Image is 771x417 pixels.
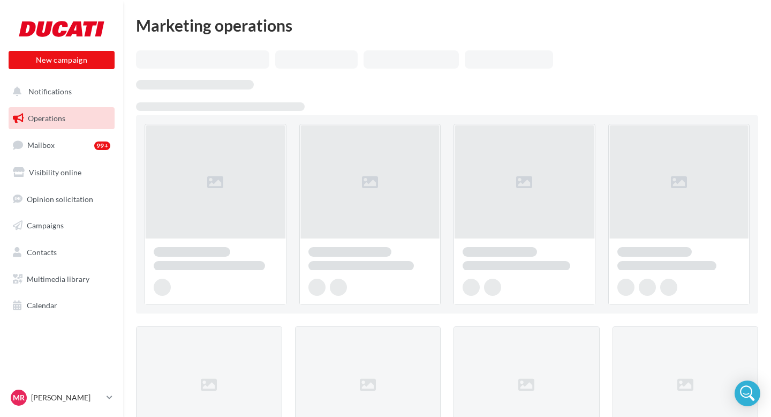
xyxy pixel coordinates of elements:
[27,301,57,310] span: Calendar
[6,214,117,237] a: Campaigns
[735,381,760,406] div: Open Intercom Messenger
[27,221,64,230] span: Campaigns
[6,80,112,103] button: Notifications
[6,241,117,264] a: Contacts
[136,17,758,33] div: Marketing operations
[27,140,55,150] span: Mailbox
[28,114,65,123] span: Operations
[9,388,115,408] a: MR [PERSON_NAME]
[6,133,117,157] a: Mailbox99+
[6,188,117,211] a: Opinion solicitation
[6,107,117,130] a: Operations
[6,268,117,291] a: Multimedia library
[13,392,25,403] span: MR
[94,142,110,150] div: 99+
[27,194,93,203] span: Opinion solicitation
[29,168,81,177] span: Visibility online
[6,294,117,317] a: Calendar
[9,51,115,69] button: New campaign
[27,274,89,284] span: Multimedia library
[28,87,72,96] span: Notifications
[31,392,102,403] p: [PERSON_NAME]
[6,161,117,184] a: Visibility online
[27,248,57,257] span: Contacts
